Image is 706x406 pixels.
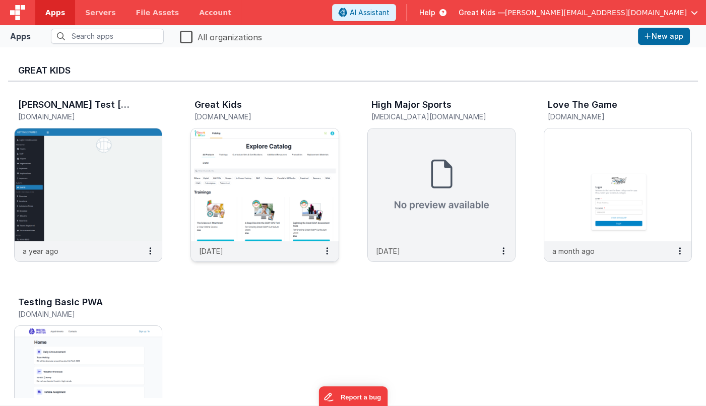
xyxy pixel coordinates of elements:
button: AI Assistant [332,4,396,21]
h5: [DOMAIN_NAME] [18,310,137,318]
p: a month ago [552,246,595,256]
h5: [DOMAIN_NAME] [548,113,667,120]
h3: Testing Basic PWA [18,297,103,307]
h3: Great Kids [18,65,688,76]
button: New app [638,28,690,45]
p: [DATE] [199,246,223,256]
h5: [DOMAIN_NAME] [18,113,137,120]
span: [PERSON_NAME][EMAIL_ADDRESS][DOMAIN_NAME] [505,8,687,18]
label: All organizations [180,29,262,43]
p: a year ago [23,246,58,256]
h3: Love The Game [548,100,617,110]
h3: [PERSON_NAME] Test [MEDICAL_DATA] [18,100,134,110]
span: Servers [85,8,115,18]
span: File Assets [136,8,179,18]
span: Great Kids — [459,8,505,18]
h3: High Major Sports [371,100,452,110]
h5: [MEDICAL_DATA][DOMAIN_NAME] [371,113,490,120]
span: Help [419,8,435,18]
h3: Great Kids [195,100,242,110]
span: AI Assistant [350,8,390,18]
button: Great Kids — [PERSON_NAME][EMAIL_ADDRESS][DOMAIN_NAME] [459,8,698,18]
div: Apps [10,30,31,42]
span: Apps [45,8,65,18]
p: [DATE] [376,246,400,256]
h5: [DOMAIN_NAME] [195,113,313,120]
input: Search apps [51,29,164,44]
